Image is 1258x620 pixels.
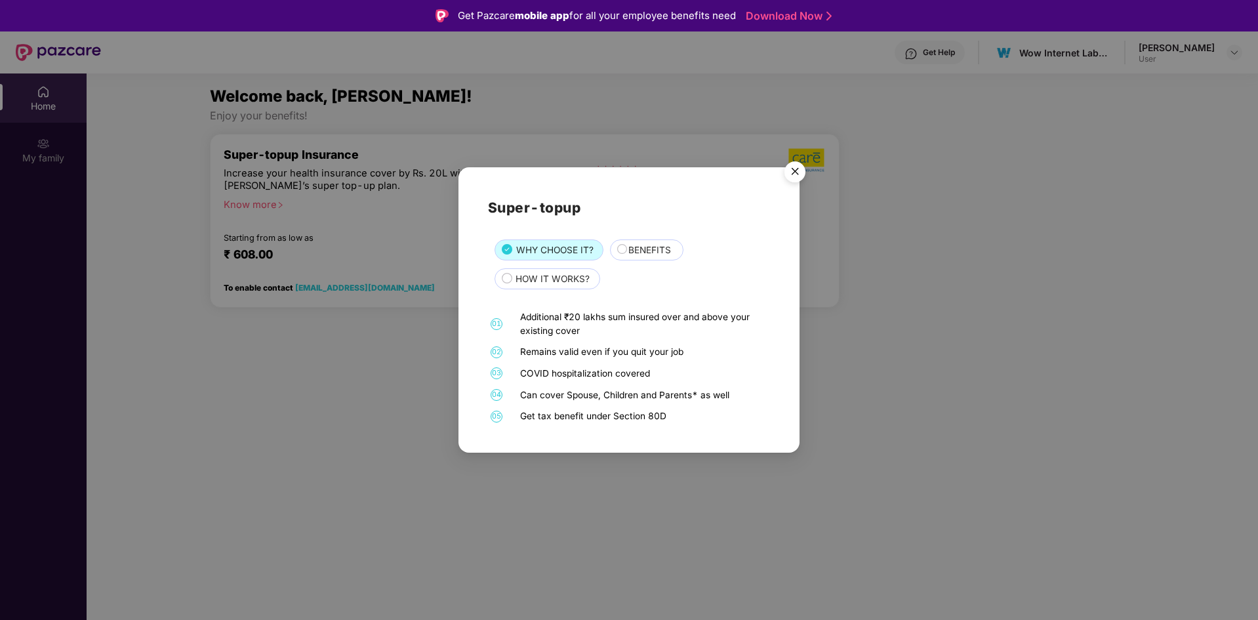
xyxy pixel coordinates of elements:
[491,318,502,330] span: 01
[515,9,569,22] strong: mobile app
[520,367,767,381] div: COVID hospitalization covered
[491,389,502,401] span: 04
[777,155,812,190] button: Close
[628,243,671,258] span: BENEFITS
[488,197,770,218] h2: Super-topup
[491,411,502,423] span: 05
[491,367,502,379] span: 03
[458,8,736,24] div: Get Pazcare for all your employee benefits need
[746,9,828,23] a: Download Now
[436,9,449,22] img: Logo
[520,310,767,337] div: Additional ₹20 lakhs sum insured over and above your existing cover
[777,155,813,192] img: svg+xml;base64,PHN2ZyB4bWxucz0iaHR0cDovL3d3dy53My5vcmcvMjAwMC9zdmciIHdpZHRoPSI1NiIgaGVpZ2h0PSI1Ni...
[520,388,767,402] div: Can cover Spouse, Children and Parents* as well
[516,243,594,258] span: WHY CHOOSE IT?
[520,409,767,423] div: Get tax benefit under Section 80D
[516,272,590,287] span: HOW IT WORKS?
[826,9,832,23] img: Stroke
[520,345,767,359] div: Remains valid even if you quit your job
[491,346,502,358] span: 02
